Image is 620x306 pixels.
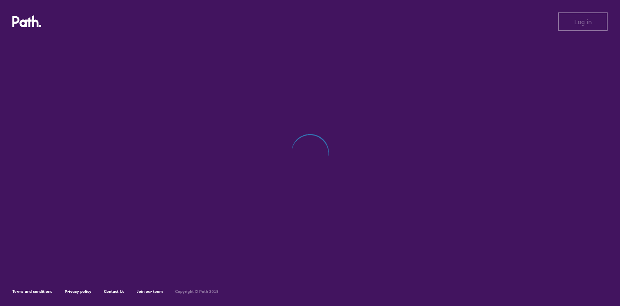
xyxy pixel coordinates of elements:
[574,18,592,25] span: Log in
[12,289,52,294] a: Terms and conditions
[65,289,91,294] a: Privacy policy
[137,289,163,294] a: Join our team
[104,289,124,294] a: Contact Us
[175,289,219,294] h6: Copyright © Path 2018
[558,12,608,31] button: Log in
